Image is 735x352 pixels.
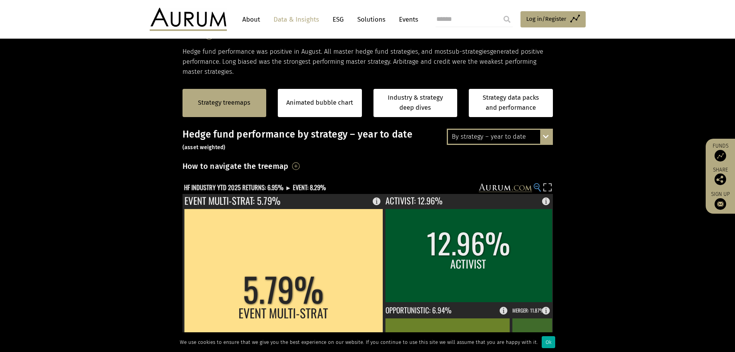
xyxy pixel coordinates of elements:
a: Animated bubble chart [286,98,353,108]
a: Log in/Register [520,11,586,27]
img: Access Funds [715,150,726,162]
p: Hedge fund performance was positive in August. All master hedge fund strategies, and most generat... [182,47,553,77]
a: Events [395,12,418,27]
div: Ok [542,336,555,348]
span: sub-strategies [449,48,490,55]
a: Industry & strategy deep dives [373,89,458,117]
img: Aurum [150,8,227,31]
a: Solutions [353,12,389,27]
a: Strategy treemaps [198,98,250,108]
img: Share this post [715,173,726,185]
div: By strategy – year to date [448,130,552,144]
div: Share [710,167,731,185]
img: Sign up to our newsletter [715,198,726,210]
h3: How to navigate the treemap [182,160,289,173]
a: Data & Insights [270,12,323,27]
a: Strategy data packs and performance [469,89,553,117]
a: About [238,12,264,27]
a: Funds [710,143,731,162]
h3: Hedge fund performance by strategy – year to date [182,129,553,152]
input: Submit [499,12,515,27]
small: (asset weighted) [182,144,226,151]
span: Log in/Register [526,14,566,24]
a: ESG [329,12,348,27]
a: Sign up [710,191,731,210]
